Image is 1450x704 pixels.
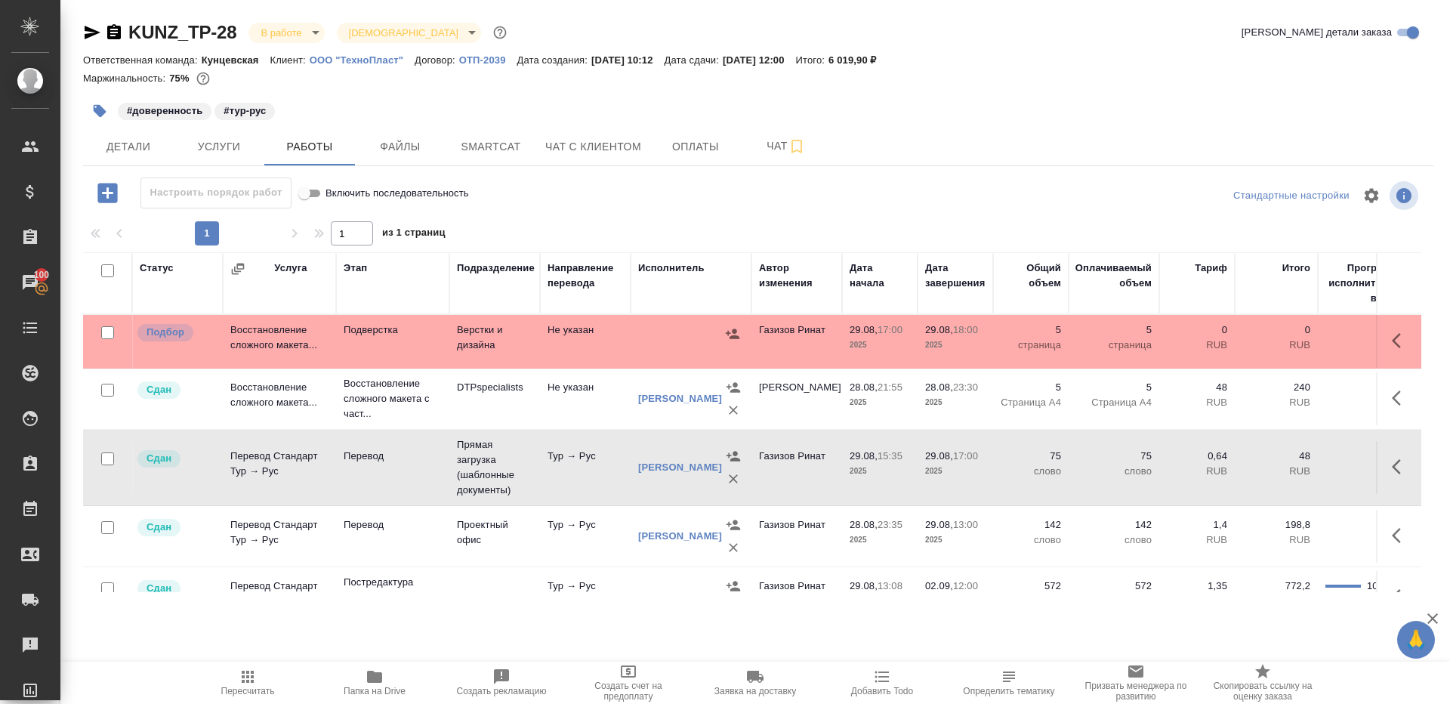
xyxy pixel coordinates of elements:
a: [PERSON_NAME] [638,591,722,603]
span: Скопировать ссылку на оценку заказа [1208,681,1317,702]
p: 29.08, [925,519,953,530]
button: Доп статусы указывают на важность/срочность заказа [490,23,510,42]
a: [PERSON_NAME] [638,393,722,404]
button: Добавить Todo [819,662,946,704]
div: Тариф [1195,261,1227,276]
p: 28.08, [850,519,878,530]
div: Исполнитель [638,261,705,276]
td: Газизов Ринат [751,441,842,494]
button: Назначить [721,323,744,345]
span: Создать рекламацию [457,686,547,696]
span: Призвать менеджера по развитию [1081,681,1190,702]
p: 240 [1242,380,1310,395]
p: RUB [1167,464,1227,479]
button: Призвать менеджера по развитию [1072,662,1199,704]
button: Назначить [722,514,745,536]
div: Направление перевода [548,261,623,291]
button: Создать счет на предоплату [565,662,692,704]
p: 1,35 [1167,579,1227,594]
p: 28.08, [925,381,953,393]
div: Этап [344,261,367,276]
p: 18:00 [953,324,978,335]
td: Прямая загрузка (шаблонные документы) [449,430,540,505]
span: Чат с клиентом [545,137,641,156]
p: 29.08, [925,324,953,335]
td: Газизов Ринат [751,510,842,563]
p: Клиент: [270,54,310,66]
button: Определить тематику [946,662,1072,704]
p: 17:00 [953,450,978,462]
td: Газизов Ринат [751,571,842,624]
button: Сгруппировать [230,261,245,276]
p: Восстановление сложного макета с част... [344,376,442,421]
p: 13:08 [878,580,902,591]
td: [PERSON_NAME] [751,372,842,425]
p: 48 [1242,449,1310,464]
button: Пересчитать [184,662,311,704]
td: Тур → Рус [540,510,631,563]
p: Сдан [147,451,171,466]
span: тур-рус [213,103,276,116]
button: Добавить тэг [83,94,116,128]
span: Оплаты [659,137,732,156]
span: 100 [25,267,59,283]
div: Общий объем [1001,261,1061,291]
p: 1,4 [1167,517,1227,533]
p: 2025 [850,533,910,548]
div: Подразделение [457,261,535,276]
div: split button [1229,184,1353,208]
p: 13:00 [953,519,978,530]
td: Верстки и дизайна [449,315,540,368]
div: Автор изменения [759,261,835,291]
td: Перевод Стандарт Тур → Рус [223,441,336,494]
button: Добавить работу [87,178,128,208]
span: из 1 страниц [382,224,446,245]
button: Скопировать ссылку на оценку заказа [1199,662,1326,704]
p: страница [1001,338,1061,353]
button: Назначить [722,575,745,597]
button: 🙏 [1397,621,1435,659]
a: ОТП-2039 [459,53,517,66]
span: Smartcat [455,137,527,156]
span: Работы [273,137,346,156]
td: Тур → Рус [540,441,631,494]
p: 142 [1001,517,1061,533]
p: 75 [1076,449,1152,464]
button: Здесь прячутся важные кнопки [1383,323,1419,359]
button: 1259.08 RUB; [193,69,213,88]
p: Перевод [344,449,442,464]
p: RUB [1167,395,1227,410]
p: 2025 [850,464,910,479]
div: Дата завершения [925,261,986,291]
p: 15:35 [878,450,902,462]
p: 0,64 [1167,449,1227,464]
button: Назначить [722,376,745,399]
p: 29.08, [925,450,953,462]
div: Менеджер проверил работу исполнителя, передает ее на следующий этап [136,517,215,538]
p: 2025 [925,533,986,548]
p: 142 [1076,517,1152,533]
p: Дата сдачи: [665,54,723,66]
p: [DATE] 12:00 [723,54,796,66]
p: Подверстка [344,323,442,338]
p: Сдан [147,520,171,535]
p: ООО "ТехноПласт" [310,54,415,66]
p: Договор: [415,54,459,66]
span: Добавить Todo [851,686,913,696]
p: RUB [1242,464,1310,479]
p: 5 [1001,323,1061,338]
p: слово [1076,464,1152,479]
a: 100 [4,264,57,301]
p: 29.08, [850,450,878,462]
button: Заявка на доставку [692,662,819,704]
a: KUNZ_TP-28 [128,22,236,42]
p: 2025 [925,338,986,353]
div: Дата начала [850,261,910,291]
p: 48 [1167,380,1227,395]
p: 772,2 [1242,579,1310,594]
p: слово [1001,533,1061,548]
span: Услуги [183,137,255,156]
p: 12:00 [953,580,978,591]
td: Не указан [540,372,631,425]
p: Дата создания: [517,54,591,66]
